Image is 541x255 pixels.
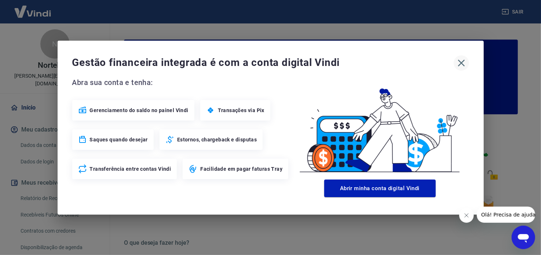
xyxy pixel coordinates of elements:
[477,207,535,223] iframe: Mensagem da empresa
[512,226,535,249] iframe: Botão para abrir a janela de mensagens
[90,136,148,143] span: Saques quando desejar
[4,5,62,11] span: Olá! Precisa de ajuda?
[200,165,282,173] span: Facilidade em pagar faturas Tray
[177,136,257,143] span: Estornos, chargeback e disputas
[72,77,291,88] span: Abra sua conta e tenha:
[291,77,469,177] img: Good Billing
[324,180,436,197] button: Abrir minha conta digital Vindi
[72,55,454,70] span: Gestão financeira integrada é com a conta digital Vindi
[90,107,189,114] span: Gerenciamento do saldo no painel Vindi
[218,107,264,114] span: Transações via Pix
[459,208,474,223] iframe: Fechar mensagem
[90,165,171,173] span: Transferência entre contas Vindi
